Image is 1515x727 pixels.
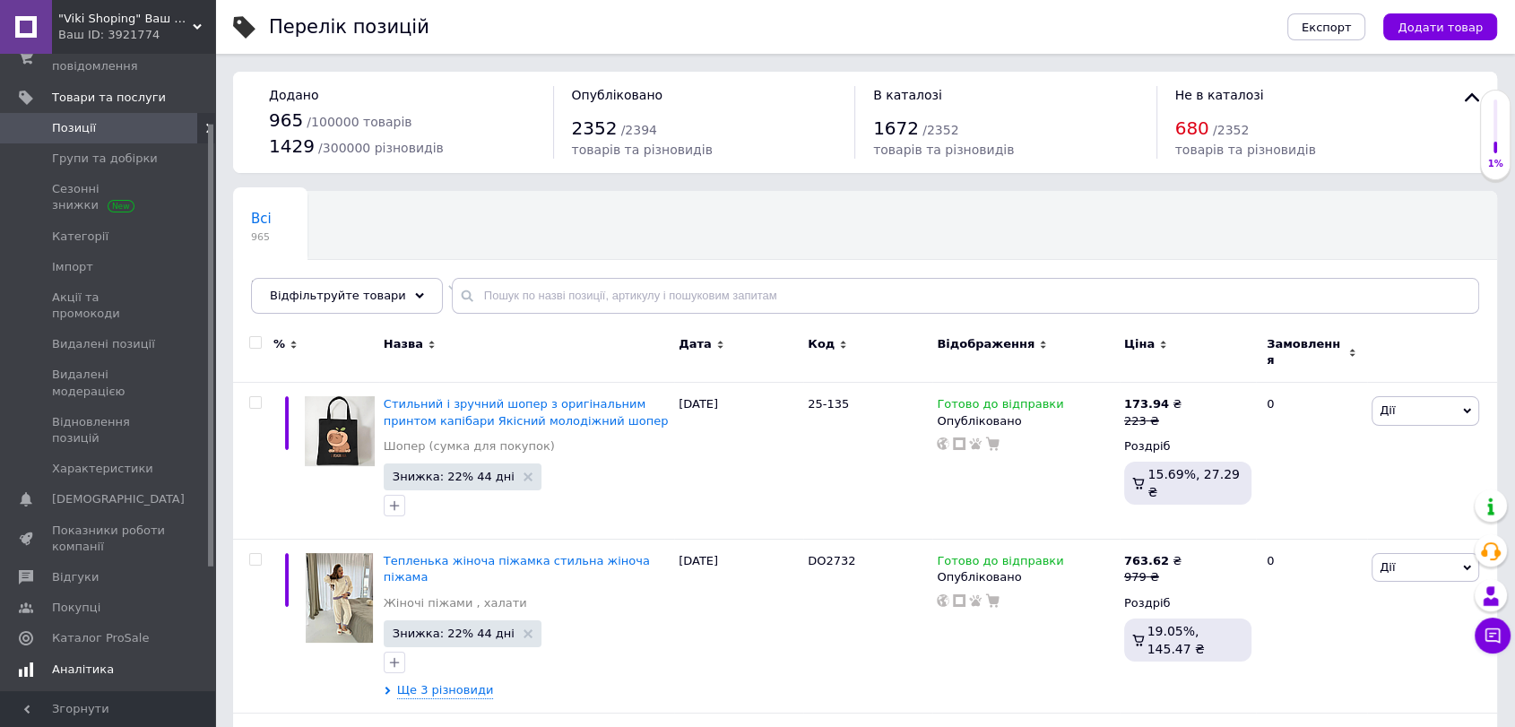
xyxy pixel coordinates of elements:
[384,397,669,427] a: Стильний і зручний шопер з оригінальним принтом капібари Якісний молодіжний шопер
[251,230,272,244] span: 965
[58,11,193,27] span: "Viki Shoping" Ваш комфортный мир покупок!
[1124,336,1155,352] span: Ціна
[1398,21,1483,34] span: Додати товар
[808,554,855,567] span: DO2732
[674,540,803,714] div: [DATE]
[273,336,285,352] span: %
[52,523,166,555] span: Показники роботи компанії
[384,595,527,611] a: Жіночі піжами , халати
[1124,397,1169,411] b: 173.94
[679,336,712,352] span: Дата
[1287,13,1366,40] button: Експорт
[52,90,166,106] span: Товари та послуги
[52,336,155,352] span: Видалені позиції
[922,123,958,137] span: / 2352
[572,143,713,157] span: товарів та різновидів
[384,438,555,454] a: Шопер (сумка для покупок)
[251,211,272,227] span: Всі
[873,88,942,102] span: В каталозі
[393,471,515,482] span: Знижка: 22% 44 дні
[52,120,96,136] span: Позиції
[572,88,663,102] span: Опубліковано
[1213,123,1249,137] span: / 2352
[318,141,444,155] span: / 300000 різновидів
[1256,540,1367,714] div: 0
[937,336,1035,352] span: Відображення
[674,383,803,540] div: [DATE]
[52,600,100,616] span: Покупці
[397,682,494,699] span: Ще 3 різновиди
[572,117,618,139] span: 2352
[1124,553,1182,569] div: ₴
[52,290,166,322] span: Акції та промокоди
[1380,560,1395,574] span: Дії
[384,336,423,352] span: Назва
[52,181,166,213] span: Сезонні знижки
[937,554,1063,573] span: Готово до відправки
[1475,618,1511,653] button: Чат з покупцем
[306,553,373,643] img: Тепленькая женская пижамка стильная женская пижама
[808,397,849,411] span: 25-135
[1267,336,1344,368] span: Замовлення
[269,109,303,131] span: 965
[452,278,1479,314] input: Пошук по назві позиції, артикулу і пошуковим запитам
[52,151,158,167] span: Групи та добірки
[52,414,166,446] span: Відновлення позицій
[873,117,919,139] span: 1672
[52,491,185,507] span: [DEMOGRAPHIC_DATA]
[1175,88,1264,102] span: Не в каталозі
[1147,624,1205,656] span: 19.05%, 145.47 ₴
[52,367,166,399] span: Видалені модерацією
[384,554,650,584] a: Тепленька жіноча піжамка стильна жіноча піжама
[52,461,153,477] span: Характеристики
[1302,21,1352,34] span: Експорт
[52,630,149,646] span: Каталог ProSale
[1380,403,1395,417] span: Дії
[1124,554,1169,567] b: 763.62
[269,18,429,37] div: Перелік позицій
[233,260,474,328] div: Не заповнені рекомендовані характеристики
[1481,158,1510,170] div: 1%
[305,396,375,466] img: Стильный и удобный шоппер с оригинальным принтом капибары Качественный молодежный шоппер
[621,123,657,137] span: / 2394
[1124,595,1251,611] div: Роздріб
[58,27,215,43] div: Ваш ID: 3921774
[1124,396,1182,412] div: ₴
[937,397,1063,416] span: Готово до відправки
[1383,13,1497,40] button: Додати товар
[873,143,1014,157] span: товарів та різновидів
[269,88,318,102] span: Додано
[1175,117,1209,139] span: 680
[1124,413,1182,429] div: 223 ₴
[251,279,438,295] span: Не заповнені рекомендо...
[808,336,835,352] span: Код
[52,569,99,585] span: Відгуки
[1147,467,1239,499] span: 15.69%, 27.29 ₴
[937,569,1115,585] div: Опубліковано
[269,135,315,157] span: 1429
[1124,569,1182,585] div: 979 ₴
[1175,143,1316,157] span: товарів та різновидів
[307,115,411,129] span: / 100000 товарів
[52,662,114,678] span: Аналітика
[52,229,108,245] span: Категорії
[52,259,93,275] span: Імпорт
[393,627,515,639] span: Знижка: 22% 44 дні
[52,42,166,74] span: Замовлення та повідомлення
[937,413,1115,429] div: Опубліковано
[270,289,406,302] span: Відфільтруйте товари
[1256,383,1367,540] div: 0
[1124,438,1251,454] div: Роздріб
